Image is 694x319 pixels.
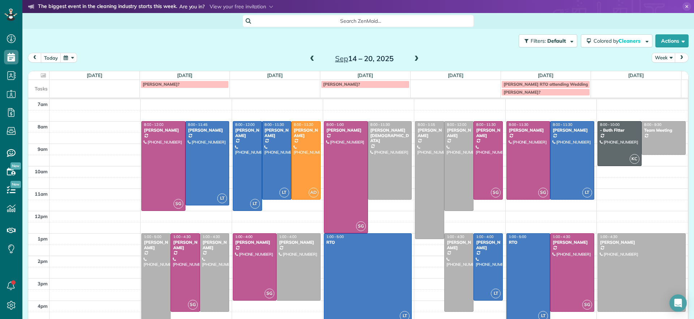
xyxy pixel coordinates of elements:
[38,236,48,242] span: 1pm
[10,181,21,188] span: New
[38,146,48,152] span: 9am
[319,55,410,63] h2: 14 – 20, 2025
[509,128,548,133] div: [PERSON_NAME]
[644,128,684,133] div: Team Meeting
[491,289,501,298] span: LT
[582,188,592,197] span: LT
[188,128,227,133] div: [PERSON_NAME]
[476,122,496,127] span: 8:00 - 11:30
[417,122,435,127] span: 8:00 - 1:15
[446,240,471,250] div: [PERSON_NAME]
[202,240,227,250] div: [PERSON_NAME]
[143,240,168,250] div: [PERSON_NAME]
[600,240,684,245] div: [PERSON_NAME]
[675,53,689,63] button: next
[326,234,344,239] span: 1:00 - 5:00
[35,169,48,174] span: 10am
[356,221,366,231] span: SG
[476,240,501,250] div: [PERSON_NAME]
[38,303,48,309] span: 4pm
[326,240,410,245] div: RTO
[600,234,617,239] span: 1:00 - 4:30
[370,128,410,143] div: [PERSON_NAME][DEMOGRAPHIC_DATA]
[552,128,592,133] div: [PERSON_NAME]
[519,34,577,47] button: Filters: Default
[38,258,48,264] span: 2pm
[538,72,553,78] a: [DATE]
[370,122,390,127] span: 8:00 - 11:30
[652,53,676,63] button: Week
[326,122,344,127] span: 8:00 - 1:00
[547,38,566,44] span: Default
[279,240,318,245] div: [PERSON_NAME]
[538,188,548,197] span: SG
[326,128,366,133] div: [PERSON_NAME]
[235,234,253,239] span: 1:00 - 4:00
[531,38,546,44] span: Filters:
[38,281,48,286] span: 3pm
[41,53,61,63] button: today
[476,128,501,138] div: [PERSON_NAME]
[553,122,572,127] span: 8:00 - 11:30
[582,300,592,310] span: SG
[38,101,48,107] span: 7am
[509,234,526,239] span: 1:00 - 5:00
[553,234,570,239] span: 1:00 - 4:30
[491,188,501,197] span: SG
[335,54,348,63] span: Sep
[265,122,284,127] span: 8:00 - 11:30
[28,12,318,22] li: The world’s leading virtual event for cleaning business owners.
[35,213,48,219] span: 12pm
[309,188,318,197] span: AD
[476,234,493,239] span: 1:00 - 4:00
[177,72,193,78] a: [DATE]
[581,34,652,47] button: Colored byCleaners
[250,199,260,209] span: LT
[202,234,220,239] span: 1:00 - 4:30
[144,234,161,239] span: 1:00 - 5:00
[447,122,466,127] span: 8:00 - 12:00
[417,128,442,138] div: [PERSON_NAME]
[552,240,592,245] div: [PERSON_NAME]
[267,72,283,78] a: [DATE]
[10,162,21,170] span: New
[264,128,289,138] div: [PERSON_NAME]
[515,34,577,47] a: Filters: Default
[235,128,260,138] div: [PERSON_NAME]
[173,240,198,250] div: [PERSON_NAME]
[35,191,48,197] span: 11am
[644,122,661,127] span: 8:00 - 9:30
[217,193,227,203] span: LT
[265,289,274,298] span: SG
[600,122,620,127] span: 8:00 - 10:00
[235,122,255,127] span: 8:00 - 12:00
[28,53,42,63] button: prev
[446,128,471,138] div: [PERSON_NAME]
[509,122,528,127] span: 8:00 - 11:30
[448,72,463,78] a: [DATE]
[294,128,318,138] div: [PERSON_NAME]
[143,81,180,87] span: [PERSON_NAME]?
[143,128,183,133] div: [PERSON_NAME]
[87,72,102,78] a: [DATE]
[144,122,163,127] span: 8:00 - 12:00
[173,234,190,239] span: 1:00 - 4:30
[188,300,198,310] span: SG
[279,188,289,197] span: LT
[628,72,644,78] a: [DATE]
[188,122,207,127] span: 8:00 - 11:45
[504,89,540,95] span: [PERSON_NAME]?
[173,199,183,209] span: SG
[655,34,689,47] button: Actions
[594,38,643,44] span: Colored by
[279,234,296,239] span: 1:00 - 4:00
[38,3,177,11] strong: The biggest event in the cleaning industry starts this week.
[447,234,464,239] span: 1:00 - 4:30
[357,72,373,78] a: [DATE]
[38,124,48,129] span: 8am
[618,38,642,44] span: Cleaners
[179,3,205,11] span: Are you in?
[600,128,639,133] div: - Bath Fitter
[669,294,687,312] div: Open Intercom Messenger
[630,154,639,164] span: KC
